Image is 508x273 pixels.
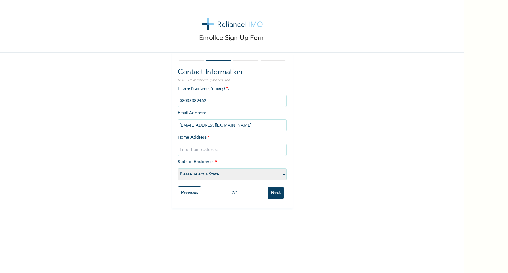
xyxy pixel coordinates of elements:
span: Phone Number (Primary) : [178,86,287,103]
input: Previous [178,186,201,199]
div: Keywords by Traffic [67,36,102,40]
p: NOTE: Fields marked (*) are required [178,78,287,82]
input: Enter home address [178,144,287,156]
img: logo [202,18,263,30]
span: State of Residence [178,160,287,176]
span: Email Address : [178,111,287,127]
h2: Contact Information [178,67,287,78]
div: v 4.0.25 [17,10,30,14]
input: Next [268,187,284,199]
input: Enter Primary Phone Number [178,95,287,107]
img: tab_domain_overview_orange.svg [16,35,21,40]
img: website_grey.svg [10,16,15,21]
input: Enter email Address [178,119,287,131]
p: Enrollee Sign-Up Form [199,33,266,43]
img: logo_orange.svg [10,10,15,14]
div: Domain: [DOMAIN_NAME] [16,16,67,21]
div: 2 / 4 [201,190,268,196]
div: Domain Overview [23,36,54,40]
span: Home Address : [178,135,287,152]
img: tab_keywords_by_traffic_grey.svg [60,35,65,40]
